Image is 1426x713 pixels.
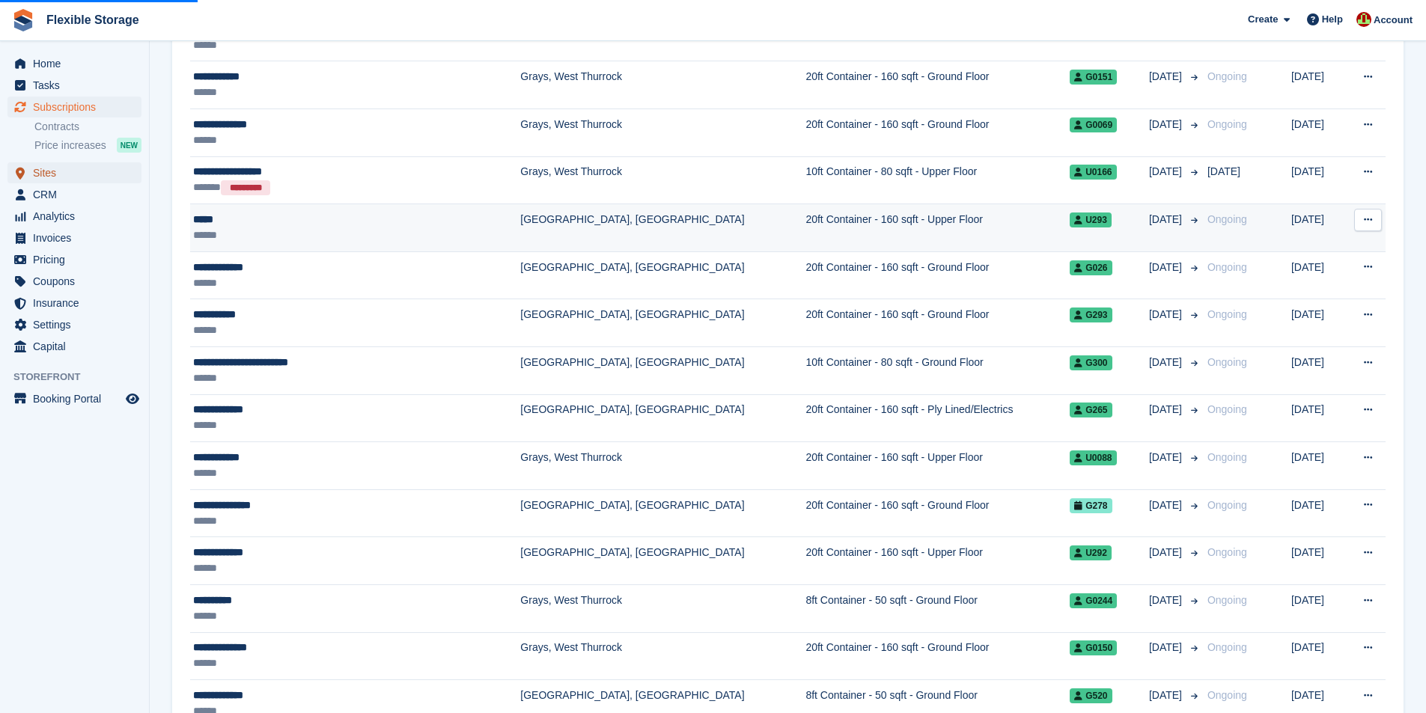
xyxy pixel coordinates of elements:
span: G293 [1070,307,1112,322]
td: [GEOGRAPHIC_DATA], [GEOGRAPHIC_DATA] [520,346,805,394]
td: [DATE] [1291,632,1346,680]
span: Ongoing [1207,213,1247,225]
td: 20ft Container - 160 sqft - Upper Floor [805,442,1070,490]
td: [GEOGRAPHIC_DATA], [GEOGRAPHIC_DATA] [520,537,805,585]
td: [DATE] [1291,442,1346,490]
td: [DATE] [1291,346,1346,394]
td: [DATE] [1291,537,1346,585]
td: [GEOGRAPHIC_DATA], [GEOGRAPHIC_DATA] [520,251,805,299]
span: Ongoing [1207,451,1247,463]
a: menu [7,227,141,248]
td: 10ft Container - 80 sqft - Ground Floor [805,346,1070,394]
span: [DATE] [1149,355,1185,370]
span: [DATE] [1149,212,1185,227]
span: G300 [1070,355,1112,370]
span: [DATE] [1149,402,1185,417]
a: menu [7,75,141,96]
span: G0150 [1070,640,1117,655]
td: [DATE] [1291,204,1346,252]
span: Ongoing [1207,689,1247,701]
td: [GEOGRAPHIC_DATA], [GEOGRAPHIC_DATA] [520,204,805,252]
td: [DATE] [1291,584,1346,632]
a: Price increases NEW [34,137,141,153]
span: G0151 [1070,70,1117,85]
span: G026 [1070,260,1112,275]
span: G520 [1070,688,1112,703]
td: 20ft Container - 160 sqft - Ground Floor [805,632,1070,680]
span: Ongoing [1207,499,1247,511]
span: G278 [1070,498,1112,513]
span: Ongoing [1207,356,1247,368]
a: Preview store [124,390,141,408]
span: [DATE] [1149,69,1185,85]
span: [DATE] [1149,640,1185,655]
td: Grays, West Thurrock [520,108,805,156]
td: 20ft Container - 160 sqft - Ply Lined/Electrics [805,394,1070,442]
span: Settings [33,314,123,335]
span: CRM [33,184,123,205]
img: stora-icon-8386f47178a22dfd0bd8f6a31ec36ba5ce8667c1dd55bd0f319d3a0aa187defe.svg [12,9,34,31]
td: 20ft Container - 160 sqft - Ground Floor [805,299,1070,347]
td: Grays, West Thurrock [520,156,805,204]
a: menu [7,271,141,292]
a: menu [7,206,141,227]
td: [DATE] [1291,251,1346,299]
td: 20ft Container - 160 sqft - Upper Floor [805,204,1070,252]
span: Ongoing [1207,308,1247,320]
a: menu [7,53,141,74]
a: menu [7,184,141,205]
td: [DATE] [1291,489,1346,537]
td: Grays, West Thurrock [520,61,805,109]
span: Capital [33,336,123,357]
td: [GEOGRAPHIC_DATA], [GEOGRAPHIC_DATA] [520,394,805,442]
span: G0244 [1070,593,1117,608]
span: Ongoing [1207,594,1247,606]
span: Invoices [33,227,123,248]
span: [DATE] [1149,117,1185,132]
a: menu [7,314,141,335]
span: Insurance [33,293,123,313]
span: Subscriptions [33,97,123,117]
img: David Jones [1356,12,1371,27]
span: U0166 [1070,165,1116,180]
span: Ongoing [1207,403,1247,415]
td: [DATE] [1291,108,1346,156]
span: [DATE] [1149,688,1185,703]
span: U0088 [1070,450,1116,465]
span: Account [1374,13,1413,28]
td: 8ft Container - 50 sqft - Ground Floor [805,584,1070,632]
a: menu [7,388,141,409]
td: [GEOGRAPHIC_DATA], [GEOGRAPHIC_DATA] [520,299,805,347]
a: menu [7,293,141,313]
span: [DATE] [1149,307,1185,322]
td: Grays, West Thurrock [520,632,805,680]
span: Ongoing [1207,118,1247,130]
td: 20ft Container - 160 sqft - Ground Floor [805,251,1070,299]
span: G265 [1070,403,1112,417]
td: [DATE] [1291,299,1346,347]
span: U293 [1070,212,1112,227]
td: Grays, West Thurrock [520,584,805,632]
span: Ongoing [1207,70,1247,82]
a: menu [7,336,141,357]
span: Pricing [33,249,123,270]
span: [DATE] [1149,260,1185,275]
span: [DATE] [1149,498,1185,513]
span: [DATE] [1149,593,1185,608]
td: 20ft Container - 160 sqft - Upper Floor [805,537,1070,585]
td: [GEOGRAPHIC_DATA], [GEOGRAPHIC_DATA] [520,489,805,537]
span: [DATE] [1149,450,1185,465]
span: Ongoing [1207,261,1247,273]
span: Booking Portal [33,388,123,409]
span: Help [1322,12,1343,27]
td: 20ft Container - 160 sqft - Ground Floor [805,108,1070,156]
span: [DATE] [1149,164,1185,180]
a: Contracts [34,120,141,134]
span: G0069 [1070,117,1117,132]
span: Create [1248,12,1278,27]
span: [DATE] [1149,545,1185,560]
span: Tasks [33,75,123,96]
span: Sites [33,162,123,183]
span: Coupons [33,271,123,292]
td: Grays, West Thurrock [520,442,805,490]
